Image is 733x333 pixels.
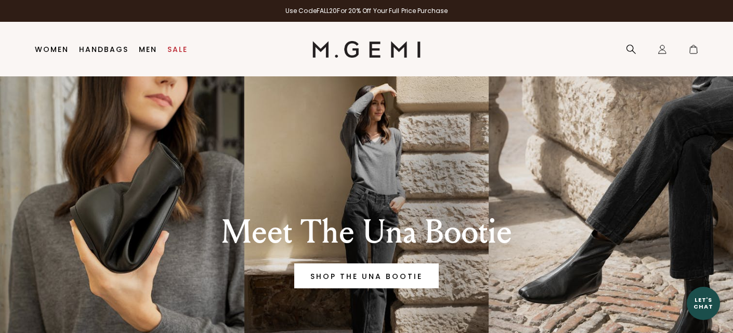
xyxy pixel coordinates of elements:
[79,45,128,54] a: Handbags
[312,41,421,58] img: M.Gemi
[174,214,559,251] div: Meet The Una Bootie
[35,45,69,54] a: Women
[317,6,337,15] strong: FALL20
[167,45,188,54] a: Sale
[139,45,157,54] a: Men
[687,297,720,310] div: Let's Chat
[294,263,439,288] a: Banner primary button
